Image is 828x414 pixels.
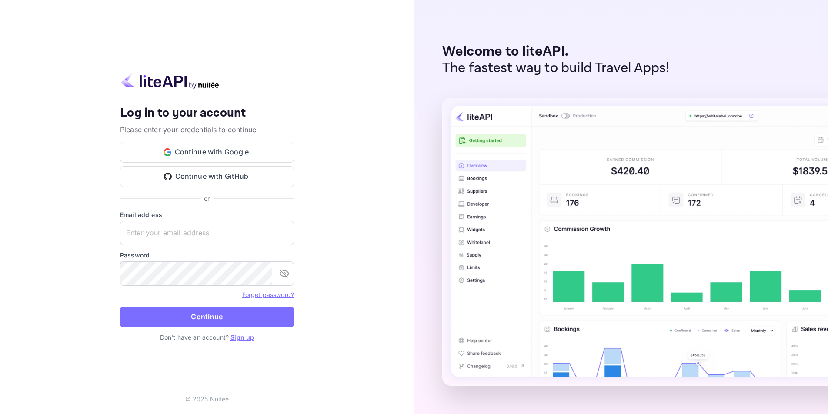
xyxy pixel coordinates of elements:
[120,142,294,163] button: Continue with Google
[120,307,294,327] button: Continue
[230,334,254,341] a: Sign up
[242,291,294,298] a: Forget password?
[120,124,294,135] p: Please enter your credentials to continue
[204,194,210,203] p: or
[276,265,293,282] button: toggle password visibility
[442,60,670,77] p: The fastest way to build Travel Apps!
[120,72,220,89] img: liteapi
[120,221,294,245] input: Enter your email address
[120,106,294,121] h4: Log in to your account
[185,394,229,404] p: © 2025 Nuitee
[242,290,294,299] a: Forget password?
[120,166,294,187] button: Continue with GitHub
[442,43,670,60] p: Welcome to liteAPI.
[120,210,294,219] label: Email address
[120,250,294,260] label: Password
[120,333,294,342] p: Don't have an account?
